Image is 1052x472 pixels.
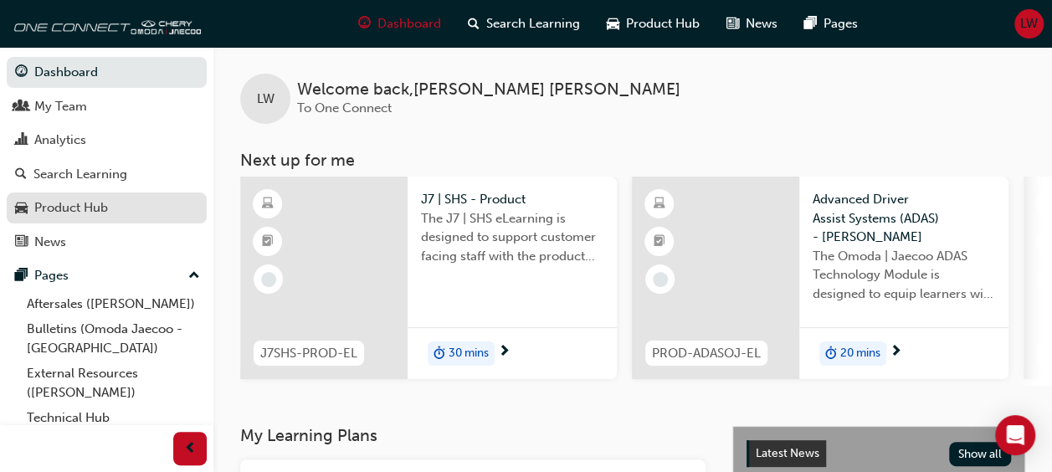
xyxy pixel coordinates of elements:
[20,361,207,405] a: External Resources ([PERSON_NAME])
[421,209,603,266] span: The J7 | SHS eLearning is designed to support customer facing staff with the product and sales in...
[1014,9,1044,38] button: LW
[15,201,28,216] span: car-icon
[7,192,207,223] a: Product Hub
[20,291,207,317] a: Aftersales ([PERSON_NAME])
[747,440,1011,467] a: Latest NewsShow all
[486,14,580,33] span: Search Learning
[377,14,441,33] span: Dashboard
[7,91,207,122] a: My Team
[825,343,837,365] span: duration-icon
[7,57,207,88] a: Dashboard
[746,14,777,33] span: News
[449,344,489,363] span: 30 mins
[297,80,680,100] span: Welcome back , [PERSON_NAME] [PERSON_NAME]
[15,167,27,182] span: search-icon
[188,265,200,287] span: up-icon
[184,439,197,459] span: prev-icon
[1020,14,1038,33] span: LW
[7,125,207,156] a: Analytics
[7,260,207,291] button: Pages
[34,198,108,218] div: Product Hub
[297,100,392,115] span: To One Connect
[713,7,791,41] a: news-iconNews
[949,442,1012,466] button: Show all
[813,247,995,304] span: The Omoda | Jaecoo ADAS Technology Module is designed to equip learners with essential knowledge ...
[15,235,28,250] span: news-icon
[995,415,1035,455] div: Open Intercom Messenger
[262,193,274,215] span: learningResourceType_ELEARNING-icon
[15,269,28,284] span: pages-icon
[345,7,454,41] a: guage-iconDashboard
[468,13,480,34] span: search-icon
[260,344,357,363] span: J7SHS-PROD-EL
[756,446,819,460] span: Latest News
[20,316,207,361] a: Bulletins (Omoda Jaecoo - [GEOGRAPHIC_DATA])
[240,426,706,445] h3: My Learning Plans
[358,13,371,34] span: guage-icon
[15,65,28,80] span: guage-icon
[804,13,817,34] span: pages-icon
[213,151,1052,170] h3: Next up for me
[652,344,761,363] span: PROD-ADASOJ-EL
[34,233,66,252] div: News
[34,266,69,285] div: Pages
[421,190,603,209] span: J7 | SHS - Product
[632,177,1008,379] a: PROD-ADASOJ-ELAdvanced Driver Assist Systems (ADAS) - [PERSON_NAME]The Omoda | Jaecoo ADAS Techno...
[7,227,207,258] a: News
[626,14,700,33] span: Product Hub
[240,177,617,379] a: J7SHS-PROD-ELJ7 | SHS - ProductThe J7 | SHS eLearning is designed to support customer facing staf...
[34,131,86,150] div: Analytics
[654,193,665,215] span: learningResourceType_ELEARNING-icon
[653,272,668,287] span: learningRecordVerb_NONE-icon
[33,165,127,184] div: Search Learning
[890,345,902,360] span: next-icon
[824,14,858,33] span: Pages
[607,13,619,34] span: car-icon
[261,272,276,287] span: learningRecordVerb_NONE-icon
[813,190,995,247] span: Advanced Driver Assist Systems (ADAS) - [PERSON_NAME]
[15,133,28,148] span: chart-icon
[593,7,713,41] a: car-iconProduct Hub
[7,54,207,260] button: DashboardMy TeamAnalyticsSearch LearningProduct HubNews
[7,159,207,190] a: Search Learning
[15,100,28,115] span: people-icon
[498,345,511,360] span: next-icon
[791,7,871,41] a: pages-iconPages
[34,97,87,116] div: My Team
[20,405,207,449] a: Technical Hub ([PERSON_NAME])
[434,343,445,365] span: duration-icon
[257,90,275,109] span: LW
[840,344,880,363] span: 20 mins
[262,231,274,253] span: booktick-icon
[8,7,201,40] img: oneconnect
[726,13,739,34] span: news-icon
[654,231,665,253] span: booktick-icon
[454,7,593,41] a: search-iconSearch Learning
